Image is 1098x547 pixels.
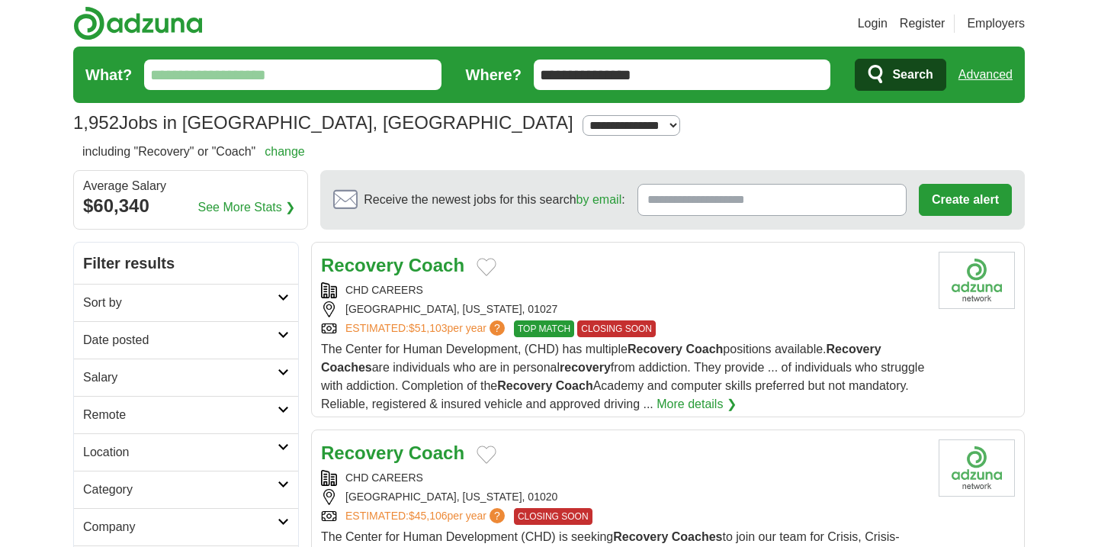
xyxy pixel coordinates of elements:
[74,284,298,321] a: Sort by
[490,508,505,523] span: ?
[958,60,1013,90] a: Advanced
[83,331,278,349] h2: Date posted
[900,14,945,33] a: Register
[74,243,298,284] h2: Filter results
[321,361,372,374] strong: Coaches
[83,294,278,312] h2: Sort by
[364,191,624,209] span: Receive the newest jobs for this search :
[628,343,682,356] strong: Recovery
[74,471,298,508] a: Category
[74,396,298,433] a: Remote
[466,63,522,86] label: Where?
[83,518,278,536] h2: Company
[409,510,448,522] span: $45,106
[576,193,622,206] a: by email
[74,359,298,396] a: Salary
[560,361,611,374] strong: recovery
[967,14,1025,33] a: Employers
[321,489,926,505] div: [GEOGRAPHIC_DATA], [US_STATE], 01020
[672,530,723,543] strong: Coaches
[892,60,933,90] span: Search
[477,258,496,276] button: Add to favorite jobs
[83,481,278,499] h2: Category
[83,192,298,220] div: $60,340
[74,321,298,359] a: Date posted
[73,6,203,40] img: Adzuna logo
[321,255,403,275] strong: Recovery
[345,508,508,525] a: ESTIMATED:$45,106per year?
[939,439,1015,497] img: Company logo
[83,180,298,192] div: Average Salary
[265,145,305,158] a: change
[85,63,132,86] label: What?
[74,508,298,545] a: Company
[83,368,278,387] h2: Salary
[82,143,305,161] h2: including "Recovery" or "Coach"
[321,442,464,463] a: Recovery Coach
[613,530,668,543] strong: Recovery
[514,320,574,337] span: TOP MATCH
[345,320,508,337] a: ESTIMATED:$51,103per year?
[321,343,924,410] span: The Center for Human Development, (CHD) has multiple positions available. are individuals who are...
[198,198,296,217] a: See More Stats ❯
[858,14,888,33] a: Login
[73,112,573,133] h1: Jobs in [GEOGRAPHIC_DATA], [GEOGRAPHIC_DATA]
[409,322,448,334] span: $51,103
[827,343,881,356] strong: Recovery
[657,395,737,413] a: More details ❯
[855,59,945,91] button: Search
[556,379,593,392] strong: Coach
[490,320,505,336] span: ?
[514,508,592,525] span: CLOSING SOON
[321,442,403,463] strong: Recovery
[83,443,278,462] h2: Location
[321,470,926,486] div: CHD CAREERS
[409,255,464,275] strong: Coach
[685,343,723,356] strong: Coach
[321,282,926,298] div: CHD CAREERS
[83,406,278,424] h2: Remote
[74,433,298,471] a: Location
[939,252,1015,309] img: Company logo
[409,442,464,463] strong: Coach
[477,446,496,464] button: Add to favorite jobs
[321,255,464,275] a: Recovery Coach
[73,109,119,137] span: 1,952
[497,379,552,392] strong: Recovery
[919,184,1012,216] button: Create alert
[321,301,926,317] div: [GEOGRAPHIC_DATA], [US_STATE], 01027
[577,320,656,337] span: CLOSING SOON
